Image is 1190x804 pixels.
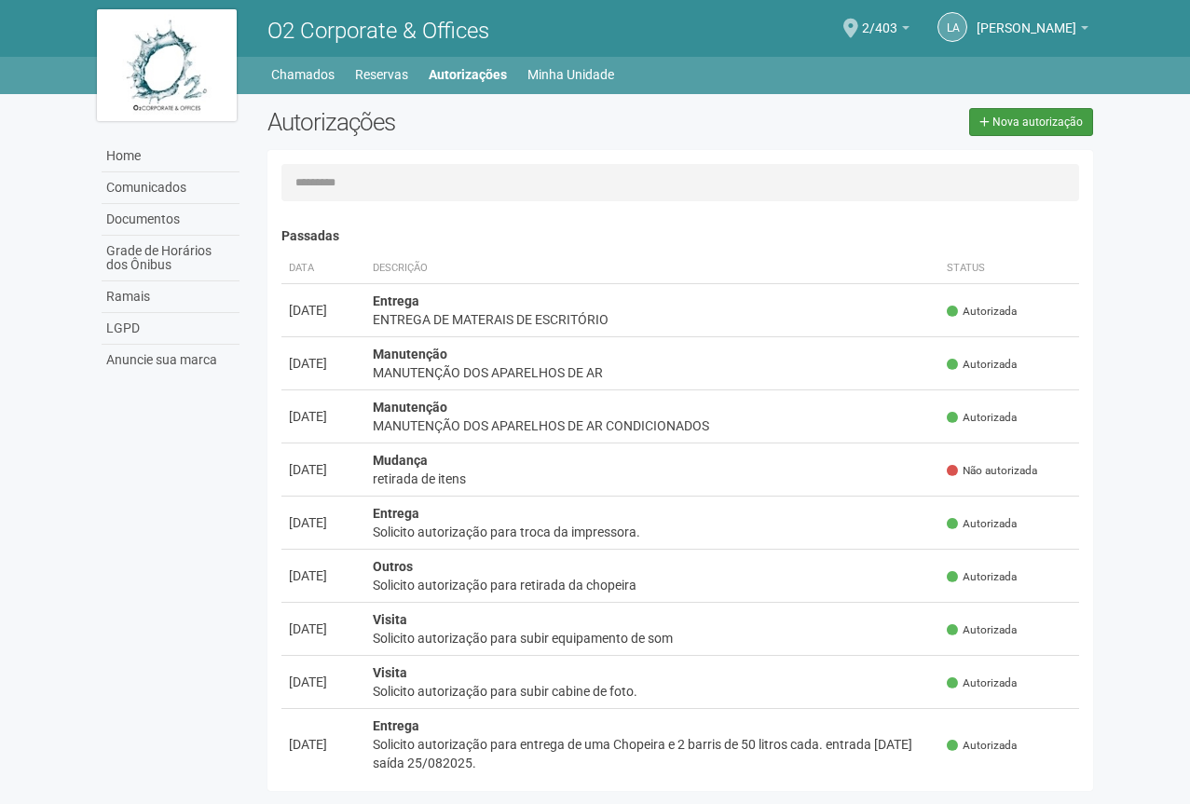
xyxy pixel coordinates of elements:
[947,463,1037,479] span: Não autorizada
[429,61,507,88] a: Autorizações
[947,304,1017,320] span: Autorizada
[289,566,358,585] div: [DATE]
[862,3,897,35] span: 2/403
[373,310,933,329] div: ENTREGA DE MATERAIS DE ESCRITÓRIO
[969,108,1093,136] a: Nova autorização
[373,735,933,772] div: Solicito autorização para entrega de uma Chopeira e 2 barris de 50 litros cada. entrada [DATE] sa...
[937,12,967,42] a: LA
[289,301,358,320] div: [DATE]
[281,229,1080,243] h4: Passadas
[373,293,419,308] strong: Entrega
[267,108,666,136] h2: Autorizações
[289,620,358,638] div: [DATE]
[373,347,447,361] strong: Manutenção
[267,18,489,44] span: O2 Corporate & Offices
[373,416,933,435] div: MANUTENÇÃO DOS APARELHOS DE AR CONDICIONADOS
[102,141,239,172] a: Home
[977,3,1076,35] span: Luísa Antunes de Mesquita
[373,453,428,468] strong: Mudança
[373,682,933,701] div: Solicito autorização para subir cabine de foto.
[947,569,1017,585] span: Autorizada
[373,523,933,541] div: Solicito autorização para troca da impressora.
[992,116,1083,129] span: Nova autorização
[373,363,933,382] div: MANUTENÇÃO DOS APARELHOS DE AR
[373,612,407,627] strong: Visita
[102,281,239,313] a: Ramais
[289,673,358,691] div: [DATE]
[365,253,940,284] th: Descrição
[939,253,1079,284] th: Status
[102,172,239,204] a: Comunicados
[373,576,933,594] div: Solicito autorização para retirada da chopeira
[102,345,239,375] a: Anuncie sua marca
[947,516,1017,532] span: Autorizada
[373,629,933,647] div: Solicito autorização para subir equipamento de som
[97,9,237,121] img: logo.jpg
[947,738,1017,754] span: Autorizada
[289,354,358,373] div: [DATE]
[373,665,407,680] strong: Visita
[289,735,358,754] div: [DATE]
[527,61,614,88] a: Minha Unidade
[289,460,358,479] div: [DATE]
[977,23,1088,38] a: [PERSON_NAME]
[289,513,358,532] div: [DATE]
[947,410,1017,426] span: Autorizada
[271,61,335,88] a: Chamados
[373,718,419,733] strong: Entrega
[862,23,910,38] a: 2/403
[281,253,365,284] th: Data
[373,559,413,574] strong: Outros
[289,407,358,426] div: [DATE]
[373,400,447,415] strong: Manutenção
[373,506,419,521] strong: Entrega
[947,622,1017,638] span: Autorizada
[102,204,239,236] a: Documentos
[373,470,933,488] div: retirada de itens
[947,357,1017,373] span: Autorizada
[355,61,408,88] a: Reservas
[102,236,239,281] a: Grade de Horários dos Ônibus
[102,313,239,345] a: LGPD
[947,675,1017,691] span: Autorizada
